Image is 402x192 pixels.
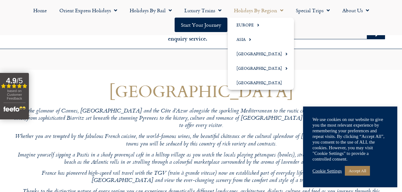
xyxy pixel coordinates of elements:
[290,3,336,18] a: Special Trips
[13,170,389,185] p: France has pioneered high-speed rail travel with the TGV (train à grande vitesse) now an establis...
[228,61,294,75] a: [GEOGRAPHIC_DATA]
[228,32,294,47] a: Asia
[53,3,123,18] a: Orient Express Holidays
[228,47,294,61] a: [GEOGRAPHIC_DATA]
[228,3,290,18] a: Holidays by Region
[312,168,342,174] a: Cookie Settings
[178,3,228,18] a: Luxury Trains
[336,3,375,18] a: About Us
[3,3,399,32] nav: Menu
[228,75,294,90] a: [GEOGRAPHIC_DATA]
[345,166,370,176] a: Accept All
[27,3,53,18] a: Home
[109,20,266,42] h6: [DATE] to [DATE] 9am – 5pm Outside of these times please leave a message on our 24/7 enquiry serv...
[13,108,389,130] p: From the glamour of Cannes, [GEOGRAPHIC_DATA] and the Côte d’Azur alongside the sparkling Mediter...
[228,18,294,32] a: Europe
[123,3,178,18] a: Holidays by Rail
[13,133,389,148] p: Whether you are tempted by the fabulous French cuisine, the world-famous wines, the beautiful châ...
[13,152,389,167] p: Imagine yourself sipping a Pastis in a shady provençal café in a hilltop village as you watch the...
[13,82,389,100] h1: [GEOGRAPHIC_DATA]
[312,117,388,162] div: We use cookies on our website to give you the most relevant experience by remembering your prefer...
[175,18,227,32] a: Start your Journey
